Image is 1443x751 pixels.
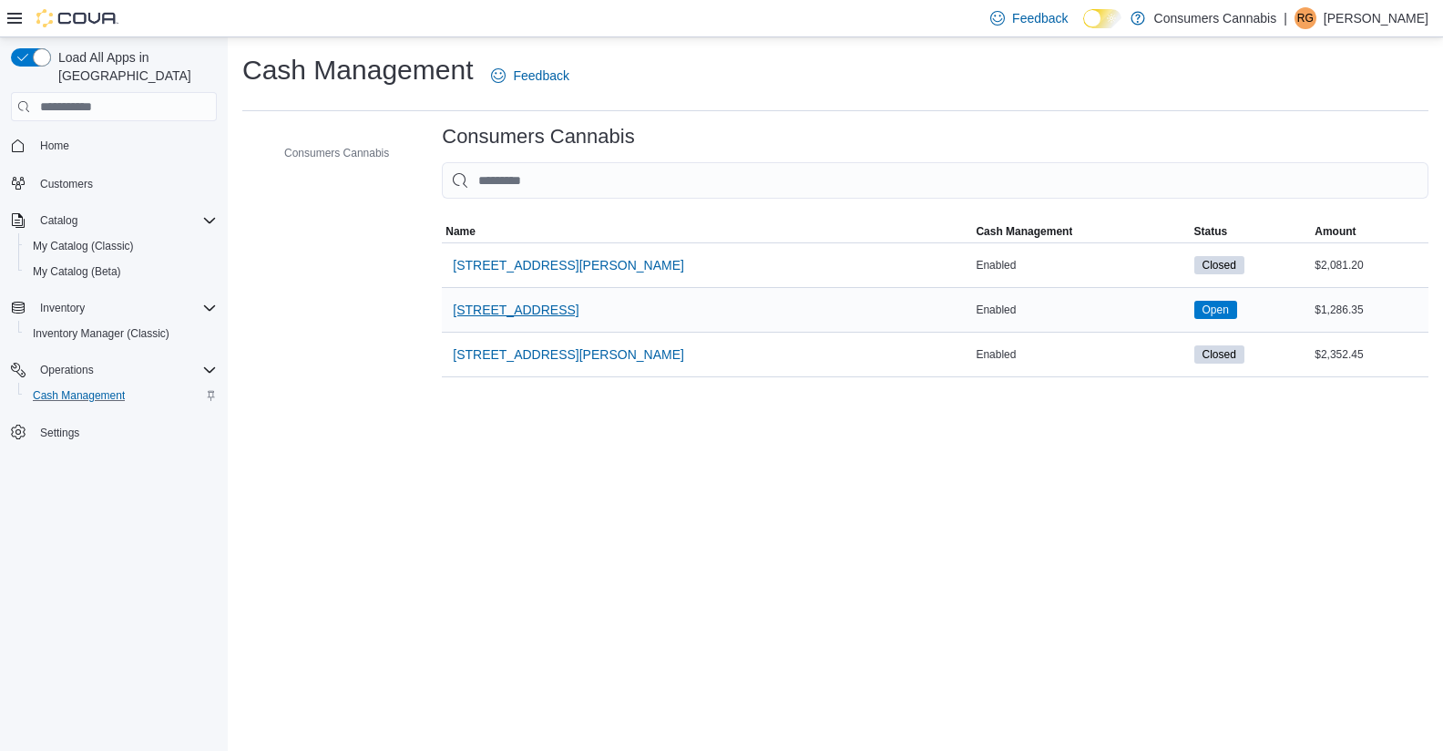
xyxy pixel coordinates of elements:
button: Operations [4,357,224,383]
span: Closed [1194,256,1244,274]
span: Settings [40,426,79,440]
span: RG [1297,7,1314,29]
span: Catalog [40,213,77,228]
span: Status [1194,224,1228,239]
a: My Catalog (Classic) [26,235,141,257]
div: $2,081.20 [1311,254,1428,276]
a: Home [33,135,77,157]
input: Dark Mode [1083,9,1121,28]
span: Open [1202,302,1229,318]
button: My Catalog (Classic) [18,233,224,259]
span: Inventory [40,301,85,315]
button: Cash Management [18,383,224,408]
span: Feedback [513,67,568,85]
div: $2,352.45 [1311,344,1428,365]
span: Load All Apps in [GEOGRAPHIC_DATA] [51,48,217,85]
span: [STREET_ADDRESS] [453,301,578,319]
button: My Catalog (Beta) [18,259,224,284]
p: Consumers Cannabis [1154,7,1277,29]
button: [STREET_ADDRESS][PERSON_NAME] [445,247,691,283]
a: Cash Management [26,385,132,406]
a: Inventory Manager (Classic) [26,323,177,345]
button: Consumers Cannabis [259,142,396,164]
span: Inventory Manager (Classic) [33,326,169,341]
div: Enabled [972,254,1190,276]
a: My Catalog (Beta) [26,261,128,283]
button: Amount [1311,221,1428,242]
span: Closed [1202,346,1236,363]
h3: Consumers Cannabis [442,126,634,148]
span: Customers [40,177,93,191]
span: My Catalog (Beta) [26,261,217,283]
button: Cash Management [972,221,1190,242]
button: Inventory [33,297,92,319]
button: [STREET_ADDRESS] [445,292,586,328]
span: Feedback [1012,9,1068,27]
span: Home [33,134,217,157]
span: Closed [1194,345,1244,364]
span: Amount [1315,224,1356,239]
span: Name [445,224,476,239]
div: Enabled [972,344,1190,365]
span: Cash Management [976,224,1072,239]
button: Name [442,221,972,242]
a: Feedback [484,57,576,94]
span: Consumers Cannabis [284,146,389,160]
h1: Cash Management [242,52,473,88]
a: Settings [33,422,87,444]
span: My Catalog (Classic) [33,239,134,253]
span: Catalog [33,210,217,231]
button: Operations [33,359,101,381]
span: Dark Mode [1083,28,1084,29]
div: $1,286.35 [1311,299,1428,321]
span: My Catalog (Classic) [26,235,217,257]
button: Catalog [33,210,85,231]
button: Status [1191,221,1312,242]
span: [STREET_ADDRESS][PERSON_NAME] [453,256,684,274]
img: Cova [36,9,118,27]
span: Home [40,139,69,153]
button: Customers [4,170,224,196]
span: Customers [33,171,217,194]
span: Cash Management [26,385,217,406]
button: Inventory [4,295,224,321]
span: [STREET_ADDRESS][PERSON_NAME] [453,345,684,364]
span: Inventory [33,297,217,319]
span: Inventory Manager (Classic) [26,323,217,345]
p: [PERSON_NAME] [1324,7,1428,29]
button: Catalog [4,208,224,233]
input: This is a search bar. As you type, the results lower in the page will automatically filter. [442,162,1428,199]
div: Robert Greenaway [1295,7,1316,29]
p: | [1284,7,1287,29]
a: Customers [33,173,100,195]
span: Closed [1202,257,1236,273]
button: Settings [4,419,224,446]
span: My Catalog (Beta) [33,264,121,279]
span: Open [1194,301,1237,319]
span: Settings [33,421,217,444]
button: Home [4,132,224,159]
div: Enabled [972,299,1190,321]
button: [STREET_ADDRESS][PERSON_NAME] [445,336,691,373]
span: Operations [40,363,94,377]
span: Operations [33,359,217,381]
nav: Complex example [11,125,217,493]
button: Inventory Manager (Classic) [18,321,224,346]
span: Cash Management [33,388,125,403]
